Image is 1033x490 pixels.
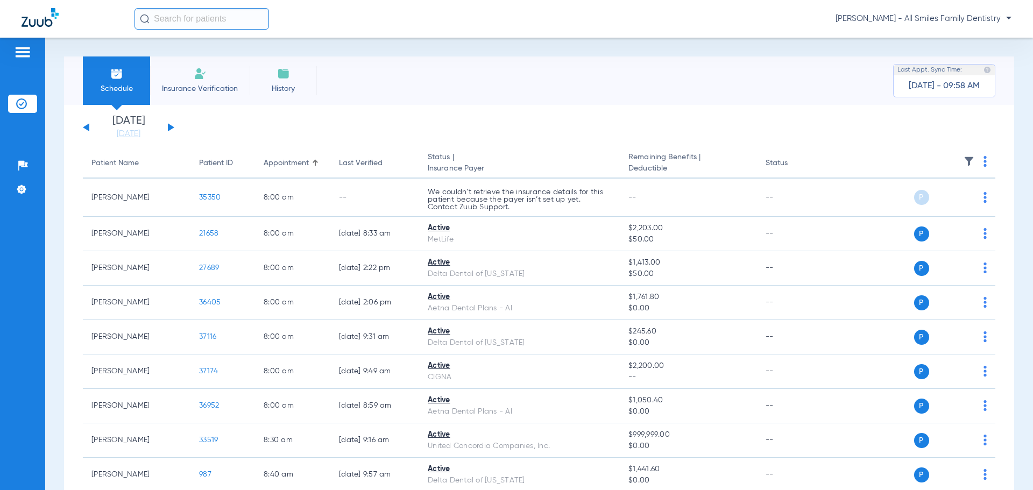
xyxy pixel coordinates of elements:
[914,330,929,345] span: P
[628,194,636,201] span: --
[91,83,142,94] span: Schedule
[330,389,419,423] td: [DATE] 8:59 AM
[836,13,1011,24] span: [PERSON_NAME] - All Smiles Family Dentistry
[428,188,611,211] p: We couldn’t retrieve the insurance details for this patient because the payer isn’t set up yet. C...
[428,395,611,406] div: Active
[628,163,748,174] span: Deductible
[628,395,748,406] span: $1,050.40
[959,297,970,308] img: x.svg
[897,65,962,75] span: Last Appt. Sync Time:
[199,436,218,444] span: 33519
[628,464,748,475] span: $1,441.60
[959,469,970,480] img: x.svg
[964,156,974,167] img: filter.svg
[959,400,970,411] img: x.svg
[914,226,929,242] span: P
[959,331,970,342] img: x.svg
[339,158,383,169] div: Last Verified
[83,423,190,458] td: [PERSON_NAME]
[83,251,190,286] td: [PERSON_NAME]
[255,320,330,354] td: 8:00 AM
[428,163,611,174] span: Insurance Payer
[959,228,970,239] img: x.svg
[330,286,419,320] td: [DATE] 2:06 PM
[199,402,219,409] span: 36952
[264,158,322,169] div: Appointment
[428,268,611,280] div: Delta Dental of [US_STATE]
[135,8,269,30] input: Search for patients
[91,158,182,169] div: Patient Name
[428,475,611,486] div: Delta Dental of [US_STATE]
[428,303,611,314] div: Aetna Dental Plans - AI
[83,179,190,217] td: [PERSON_NAME]
[277,67,290,80] img: History
[757,354,830,389] td: --
[199,158,246,169] div: Patient ID
[628,223,748,234] span: $2,203.00
[914,295,929,310] span: P
[96,129,161,139] a: [DATE]
[14,46,31,59] img: hamburger-icon
[984,192,987,203] img: group-dot-blue.svg
[199,158,233,169] div: Patient ID
[984,156,987,167] img: group-dot-blue.svg
[628,429,748,441] span: $999,999.00
[757,423,830,458] td: --
[83,217,190,251] td: [PERSON_NAME]
[984,66,991,74] img: last sync help info
[628,406,748,417] span: $0.00
[83,286,190,320] td: [PERSON_NAME]
[158,83,242,94] span: Insurance Verification
[258,83,309,94] span: History
[914,433,929,448] span: P
[959,366,970,377] img: x.svg
[199,194,221,201] span: 35350
[757,251,830,286] td: --
[914,190,929,205] span: P
[620,148,756,179] th: Remaining Benefits |
[984,435,987,445] img: group-dot-blue.svg
[140,14,150,24] img: Search Icon
[428,429,611,441] div: Active
[330,251,419,286] td: [DATE] 2:22 PM
[914,364,929,379] span: P
[419,148,620,179] th: Status |
[914,261,929,276] span: P
[757,389,830,423] td: --
[330,179,419,217] td: --
[91,158,139,169] div: Patient Name
[984,331,987,342] img: group-dot-blue.svg
[264,158,309,169] div: Appointment
[428,234,611,245] div: MetLife
[199,471,211,478] span: 987
[339,158,411,169] div: Last Verified
[330,354,419,389] td: [DATE] 9:49 AM
[96,116,161,139] li: [DATE]
[199,333,216,340] span: 37116
[628,475,748,486] span: $0.00
[255,354,330,389] td: 8:00 AM
[628,234,748,245] span: $50.00
[428,441,611,452] div: United Concordia Companies, Inc.
[984,262,987,273] img: group-dot-blue.svg
[628,372,748,383] span: --
[984,366,987,377] img: group-dot-blue.svg
[199,264,219,272] span: 27689
[959,262,970,273] img: x.svg
[757,148,830,179] th: Status
[757,320,830,354] td: --
[914,467,929,482] span: P
[194,67,207,80] img: Manual Insurance Verification
[110,67,123,80] img: Schedule
[255,251,330,286] td: 8:00 AM
[428,326,611,337] div: Active
[628,303,748,314] span: $0.00
[83,320,190,354] td: [PERSON_NAME]
[628,441,748,452] span: $0.00
[255,217,330,251] td: 8:00 AM
[628,257,748,268] span: $1,413.00
[428,337,611,349] div: Delta Dental of [US_STATE]
[979,438,1033,490] iframe: Chat Widget
[628,326,748,337] span: $245.60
